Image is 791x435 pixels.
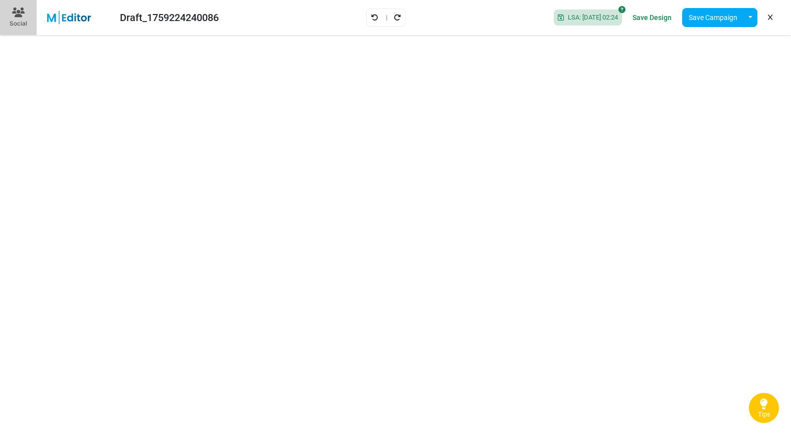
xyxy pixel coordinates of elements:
[393,11,401,24] a: Redo
[682,8,744,27] button: Save Campaign
[10,19,27,28] div: Social
[564,14,618,22] span: LSA: [DATE] 02:24
[371,11,379,24] a: Undo
[120,10,219,25] div: Draft_1759224240086
[618,6,625,13] i: SoftSave® is off
[758,410,770,418] span: Tips
[630,9,674,26] a: Save Design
